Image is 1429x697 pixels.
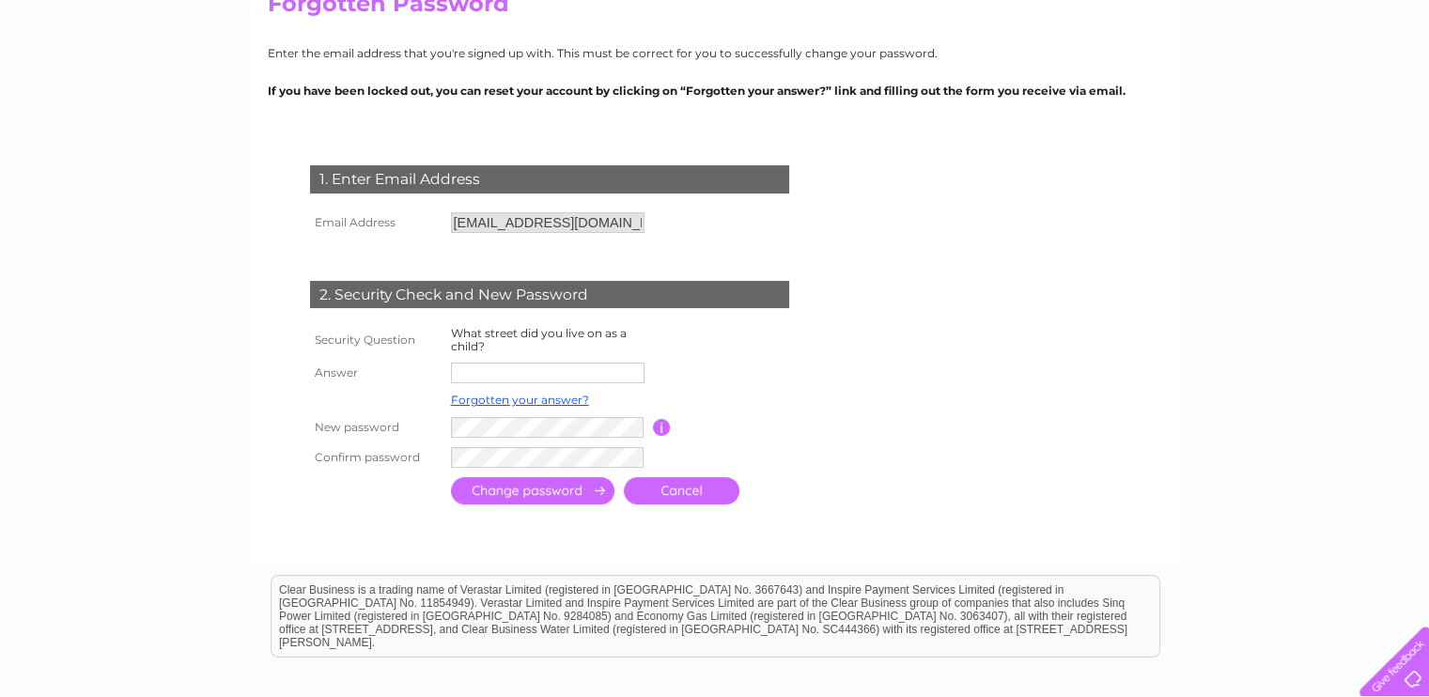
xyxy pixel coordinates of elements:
a: Telecoms [1266,80,1322,94]
th: Answer [305,358,446,388]
input: Information [653,419,671,436]
a: Water [1166,80,1202,94]
a: Energy [1213,80,1254,94]
input: Submit [451,477,614,504]
div: 2. Security Check and New Password [310,281,789,309]
p: Enter the email address that you're signed up with. This must be correct for you to successfully ... [268,44,1162,62]
a: Cancel [624,477,739,504]
th: New password [305,412,446,442]
img: logo.png [50,49,146,106]
a: 0333 014 3131 [1075,9,1204,33]
a: Blog [1333,80,1360,94]
th: Email Address [305,208,446,238]
a: Forgotten your answer? [451,393,589,407]
p: If you have been locked out, you can reset your account by clicking on “Forgotten your answer?” l... [268,82,1162,100]
a: Contact [1372,80,1418,94]
th: Security Question [305,322,446,358]
div: Clear Business is a trading name of Verastar Limited (registered in [GEOGRAPHIC_DATA] No. 3667643... [272,10,1159,91]
div: 1. Enter Email Address [310,165,789,194]
label: What street did you live on as a child? [451,326,627,353]
th: Confirm password [305,442,446,472]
